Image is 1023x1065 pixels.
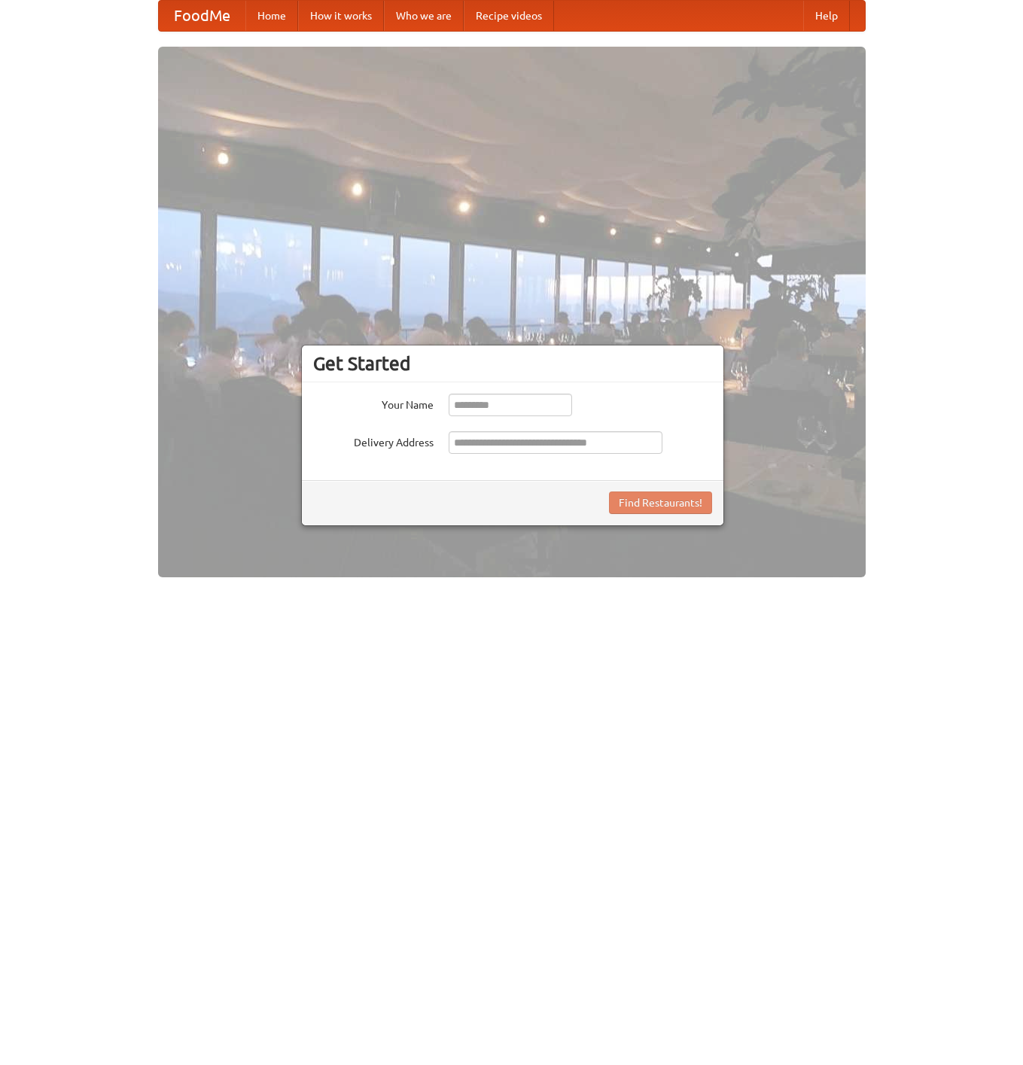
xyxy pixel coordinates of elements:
[384,1,464,31] a: Who we are
[313,394,434,412] label: Your Name
[245,1,298,31] a: Home
[803,1,850,31] a: Help
[298,1,384,31] a: How it works
[313,431,434,450] label: Delivery Address
[609,491,712,514] button: Find Restaurants!
[313,352,712,375] h3: Get Started
[159,1,245,31] a: FoodMe
[464,1,554,31] a: Recipe videos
